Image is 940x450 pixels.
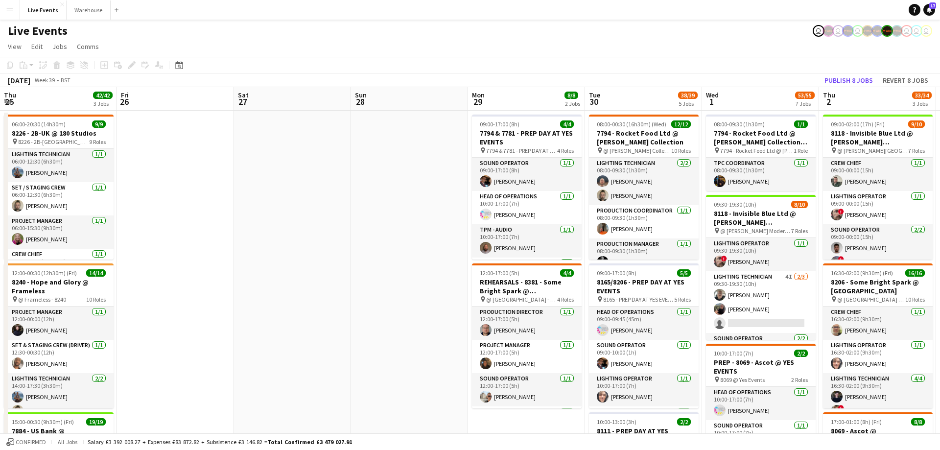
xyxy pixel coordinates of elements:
app-card-role: Lighting Operator1/109:00-00:00 (15h)![PERSON_NAME] [823,191,933,224]
span: 4 Roles [557,147,574,154]
app-job-card: 08:00-00:30 (16h30m) (Wed)12/127794 - Rocket Food Ltd @ [PERSON_NAME] Collection @ [PERSON_NAME] ... [589,115,699,260]
app-card-role: Sound Technician1/1 [472,406,582,440]
span: 9/10 [908,120,925,128]
app-card-role: Lighting Operator1/110:00-17:00 (7h)[PERSON_NAME] [589,373,699,406]
app-card-role: Lighting Operator1/116:30-02:00 (9h30m)[PERSON_NAME] [823,340,933,373]
app-job-card: 12:00-17:00 (5h)4/4REHEARSALS - 8381 - Some Bright Spark @ [GEOGRAPHIC_DATA] @ [GEOGRAPHIC_DATA] ... [472,263,582,408]
app-card-role: Project Manager1/112:00-17:00 (5h)[PERSON_NAME] [472,340,582,373]
span: 19/19 [86,418,106,426]
app-card-role: Head of Operations1/110:00-17:00 (7h)[PERSON_NAME] [472,191,582,224]
app-card-role: TPC Coordinator1/108:00-09:30 (1h30m)[PERSON_NAME] [706,158,816,191]
span: 16:30-02:00 (9h30m) (Fri) [831,269,893,277]
app-card-role: Production Coordinator1/108:00-09:30 (1h30m)[PERSON_NAME] [589,205,699,238]
span: 8/8 [564,92,578,99]
span: 06:00-20:30 (14h30m) [12,120,66,128]
app-card-role: Video Operator1/1 [472,258,582,291]
span: 1 Role [794,147,808,154]
div: 09:00-17:00 (8h)4/47794 & 7781 - PREP DAY AT YES EVENTS 7794 & 7781 - PREP DAY AT YES EVENTS4 Rol... [472,115,582,260]
app-card-role: Head of Operations1/109:00-09:45 (45m)[PERSON_NAME] [589,307,699,340]
a: 17 [923,4,935,16]
span: 7794 & 7781 - PREP DAY AT YES EVENTS [486,147,557,154]
app-user-avatar: Production Managers [871,25,883,37]
span: ! [721,256,727,261]
h3: 8240 - Hope and Glory @ Frameless [4,278,114,295]
span: 8226 - 2B-[GEOGRAPHIC_DATA] [18,138,89,145]
span: 7794 - Rocket Food Ltd @ [PERSON_NAME] Collection [720,147,794,154]
span: 2/2 [677,418,691,426]
app-user-avatar: Eden Hopkins [813,25,824,37]
app-user-avatar: Technical Department [832,25,844,37]
span: @ [PERSON_NAME][GEOGRAPHIC_DATA] - 8118 [837,147,908,154]
app-user-avatar: Production Managers [891,25,903,37]
span: 5 Roles [674,296,691,303]
span: 08:00-00:30 (16h30m) (Wed) [597,120,666,128]
span: Edit [31,42,43,51]
span: 10 Roles [86,296,106,303]
span: 29 [470,96,485,107]
span: Mon [472,91,485,99]
app-card-role: Crew Chief1/109:00-00:00 (15h)[PERSON_NAME] [823,158,933,191]
app-card-role: Sound Operator1/109:00-17:00 (8h)[PERSON_NAME] [472,158,582,191]
span: @ [PERSON_NAME] Collection - 7794 [603,147,671,154]
span: 10 Roles [671,147,691,154]
app-user-avatar: Production Managers [842,25,854,37]
span: 8/10 [791,201,808,208]
h3: 8226 - 2B-UK @ 180 Studios [4,129,114,138]
app-card-role: Set / Staging Crew1/106:00-12:30 (6h30m)[PERSON_NAME] [4,182,114,215]
a: View [4,40,25,53]
app-card-role: Production Director1/1 [589,406,699,440]
span: 08:00-09:30 (1h30m) [714,120,765,128]
button: Warehouse [67,0,111,20]
app-card-role: Crew Chief1/106:00-20:30 (14h30m) [4,249,114,282]
button: Live Events [20,0,67,20]
app-card-role: Set & Staging Crew (Driver)1/112:30-00:30 (12h)[PERSON_NAME] [4,340,114,373]
app-card-role: Production Director1/112:00-17:00 (5h)[PERSON_NAME] [472,307,582,340]
span: 4/4 [560,120,574,128]
span: 12:00-00:30 (12h30m) (Fri) [12,269,77,277]
span: 53/55 [795,92,815,99]
app-card-role: Lighting Operator1/109:30-19:30 (10h)![PERSON_NAME] [706,238,816,271]
span: Tue [589,91,600,99]
span: Comms [77,42,99,51]
span: ! [838,209,844,214]
div: 16:30-02:00 (9h30m) (Fri)16/168206 - Some Bright Spark @ [GEOGRAPHIC_DATA] @ [GEOGRAPHIC_DATA] - ... [823,263,933,408]
span: Wed [706,91,719,99]
app-card-role: Sound Operator1/112:00-17:00 (5h)[PERSON_NAME] [472,373,582,406]
span: @ [GEOGRAPHIC_DATA] - 8206 [837,296,905,303]
span: 4/4 [560,269,574,277]
app-card-role: Lighting Technician2/214:00-17:30 (3h30m)[PERSON_NAME][PERSON_NAME] [4,373,114,421]
span: 9/9 [92,120,106,128]
span: Total Confirmed £3 479 027.91 [267,438,352,446]
span: 09:00-02:00 (17h) (Fri) [831,120,885,128]
h3: 8111 - PREP DAY AT YES EVENTS [589,426,699,444]
app-job-card: 09:30-19:30 (10h)8/108118 - Invisible Blue Ltd @ [PERSON_NAME][GEOGRAPHIC_DATA] @ [PERSON_NAME] M... [706,195,816,340]
span: 5/5 [677,269,691,277]
div: 5 Jobs [679,100,697,107]
app-card-role: Crew Chief1/116:30-02:00 (9h30m)[PERSON_NAME] [823,307,933,340]
span: Sat [238,91,249,99]
span: 09:00-17:00 (8h) [597,269,636,277]
span: 8069 @ Yes Events [720,376,765,383]
span: Fri [121,91,129,99]
div: 3 Jobs [913,100,931,107]
app-user-avatar: Production Managers [822,25,834,37]
span: 9 Roles [89,138,106,145]
div: 2 Jobs [565,100,580,107]
app-card-role: Lighting Technician4/416:30-02:00 (9h30m)[PERSON_NAME]![PERSON_NAME] [823,373,933,449]
span: 09:30-19:30 (10h) [714,201,756,208]
span: 17 [929,2,936,9]
div: BST [61,76,70,84]
app-user-avatar: Ollie Rolfe [901,25,913,37]
div: Salary £3 392 008.27 + Expenses £83 872.82 + Subsistence £3 146.82 = [88,438,352,446]
div: 08:00-09:30 (1h30m)1/17794 - Rocket Food Ltd @ [PERSON_NAME] Collection - LOAD OUT 7794 - Rocket ... [706,115,816,191]
app-job-card: 12:00-00:30 (12h30m) (Fri)14/148240 - Hope and Glory @ Frameless @ Frameless - 824010 RolesProjec... [4,263,114,408]
div: 09:00-17:00 (8h)5/58165/8206 - PREP DAY AT YES EVENTS 8165 - PREP DAY AT YES EVENTS5 RolesHead of... [589,263,699,408]
h3: 8165/8206 - PREP DAY AT YES EVENTS [589,278,699,295]
app-card-role: Sound Operator2/2 [706,333,816,380]
span: Sun [355,91,367,99]
span: 12/12 [671,120,691,128]
app-card-role: Project Manager1/112:00-00:00 (12h)[PERSON_NAME] [4,307,114,340]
